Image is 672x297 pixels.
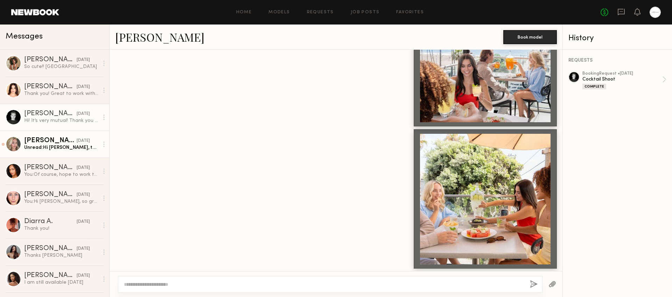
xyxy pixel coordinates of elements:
[24,272,77,279] div: [PERSON_NAME]
[77,57,90,63] div: [DATE]
[77,111,90,117] div: [DATE]
[24,252,99,259] div: Thanks [PERSON_NAME]
[568,34,666,42] div: History
[24,171,99,178] div: You: Of course, hope to work together in the future. Have an amazing time traveling!
[24,225,99,232] div: Thank you!
[24,144,99,151] div: Unread: Hi [PERSON_NAME], thank you so much for sending these 😍 Love it so much! It was a pleasur...
[24,279,99,286] div: I am still available [DATE]
[77,138,90,144] div: [DATE]
[307,10,334,15] a: Requests
[115,29,204,44] a: [PERSON_NAME]
[24,164,77,171] div: [PERSON_NAME]
[24,218,77,225] div: Diarra A.
[77,192,90,198] div: [DATE]
[24,56,77,63] div: [PERSON_NAME]
[77,246,90,252] div: [DATE]
[582,76,662,83] div: Cocktail Shoot
[24,90,99,97] div: Thank you! Great to work with you
[268,10,290,15] a: Models
[24,137,77,144] div: [PERSON_NAME]
[503,30,557,44] button: Book model
[582,71,666,89] a: bookingRequest •[DATE]Cocktail ShootComplete
[77,219,90,225] div: [DATE]
[396,10,424,15] a: Favorites
[582,71,662,76] div: booking Request • [DATE]
[24,83,77,90] div: [PERSON_NAME]
[77,272,90,279] div: [DATE]
[24,191,77,198] div: [PERSON_NAME]
[24,63,99,70] div: So cute!! [GEOGRAPHIC_DATA]
[24,245,77,252] div: [PERSON_NAME]
[568,58,666,63] div: REQUESTS
[77,165,90,171] div: [DATE]
[77,84,90,90] div: [DATE]
[24,117,99,124] div: Hi! It’s very mutual! Thank you so much!
[503,34,557,40] a: Book model
[6,33,43,41] span: Messages
[24,198,99,205] div: You: Hi [PERSON_NAME], so great working with you! Unfortunately we don't cover parking, but just ...
[24,110,77,117] div: [PERSON_NAME]
[351,10,380,15] a: Job Posts
[582,84,606,89] div: Complete
[236,10,252,15] a: Home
